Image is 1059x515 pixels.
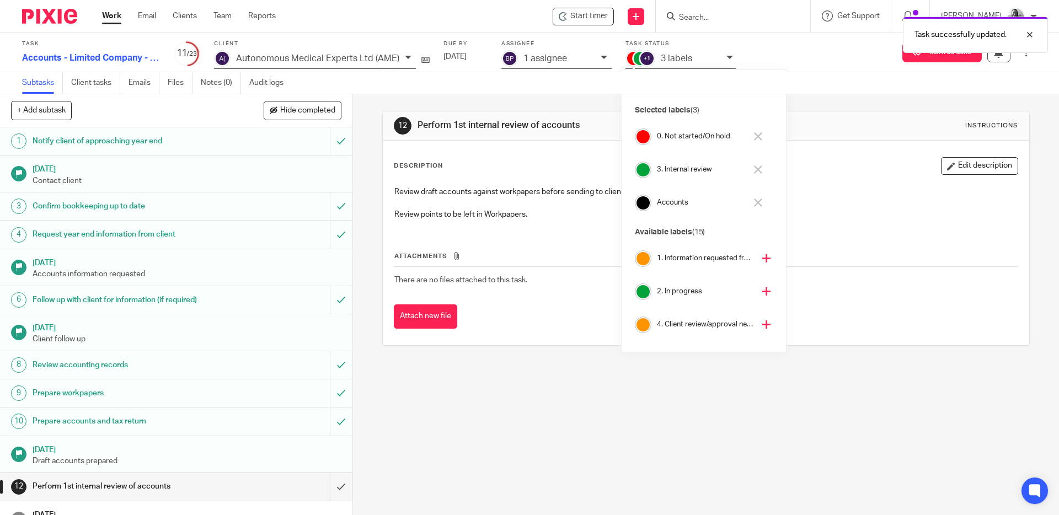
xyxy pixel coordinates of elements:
[657,253,754,264] h4: 1. Information requested from client
[657,286,754,297] h4: 2. In progress
[914,29,1007,40] p: Task successfully updated.
[11,292,26,308] div: 6
[691,106,699,114] span: (3)
[33,320,341,334] h1: [DATE]
[11,357,26,373] div: 8
[33,255,341,269] h1: [DATE]
[280,106,335,115] span: Hide completed
[394,304,457,329] button: Attach new file
[657,164,746,175] h4: 3. Internal review
[201,72,241,94] a: Notes (0)
[523,53,567,63] p: 1 assignee
[264,101,341,120] button: Hide completed
[1007,8,1025,25] img: IMG_9585.jpg
[394,253,447,259] span: Attachments
[33,385,223,401] h1: Prepare workpapers
[553,8,614,25] div: Autonomous Medical Experts Ltd (AME) - Accounts - Limited Company - 2024
[11,479,26,495] div: 12
[129,72,159,94] a: Emails
[187,51,197,57] small: /23
[33,292,223,308] h1: Follow up with client for information (if required)
[214,40,430,47] label: Client
[11,385,26,401] div: 9
[11,101,72,120] button: + Add subtask
[11,199,26,214] div: 3
[214,50,231,67] img: svg%3E
[941,157,1018,175] button: Edit description
[71,72,120,94] a: Client tasks
[394,209,1017,220] p: Review points to be left in Workpapers.
[33,198,223,214] h1: Confirm bookkeeping up to date
[501,40,612,47] label: Assignee
[394,117,411,135] div: 12
[657,319,754,330] h4: 4. Client review/approval needed
[11,133,26,149] div: 1
[33,161,341,175] h1: [DATE]
[635,105,773,116] p: Selected labels
[174,47,200,60] div: 11
[443,40,488,47] label: Due by
[635,227,773,238] p: Available labels
[501,50,518,67] img: svg%3E
[22,40,160,47] label: Task
[692,228,705,236] span: (15)
[394,162,443,170] p: Description
[33,175,341,186] p: Contact client
[394,186,1017,197] p: Review draft accounts against workpapers before sending to client for comments
[657,131,746,142] h4: 0. Not started/On hold
[33,133,223,149] h1: Notify client of approaching year end
[248,10,276,22] a: Reports
[418,120,730,131] h1: Perform 1st internal review of accounts
[168,72,192,94] a: Files
[11,414,26,429] div: 10
[443,53,467,61] span: [DATE]
[236,53,399,63] p: Autonomous Medical Experts Ltd (AME)
[249,72,292,94] a: Audit logs
[965,121,1018,130] div: Instructions
[33,226,223,243] h1: Request year end information from client
[33,442,341,455] h1: [DATE]
[33,455,341,466] p: Draft accounts prepared
[33,478,223,495] h1: Perform 1st internal review of accounts
[657,197,746,208] h4: Accounts
[33,334,341,345] p: Client follow up
[33,357,223,373] h1: Review accounting records
[102,10,121,22] a: Work
[661,53,692,63] p: 3 labels
[22,9,77,24] img: Pixie
[138,10,156,22] a: Email
[33,413,223,430] h1: Prepare accounts and tax return
[640,52,654,65] div: +1
[213,10,232,22] a: Team
[11,227,26,243] div: 4
[173,10,197,22] a: Clients
[22,72,63,94] a: Subtasks
[33,269,341,280] p: Accounts information requested
[394,276,527,284] span: There are no files attached to this task.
